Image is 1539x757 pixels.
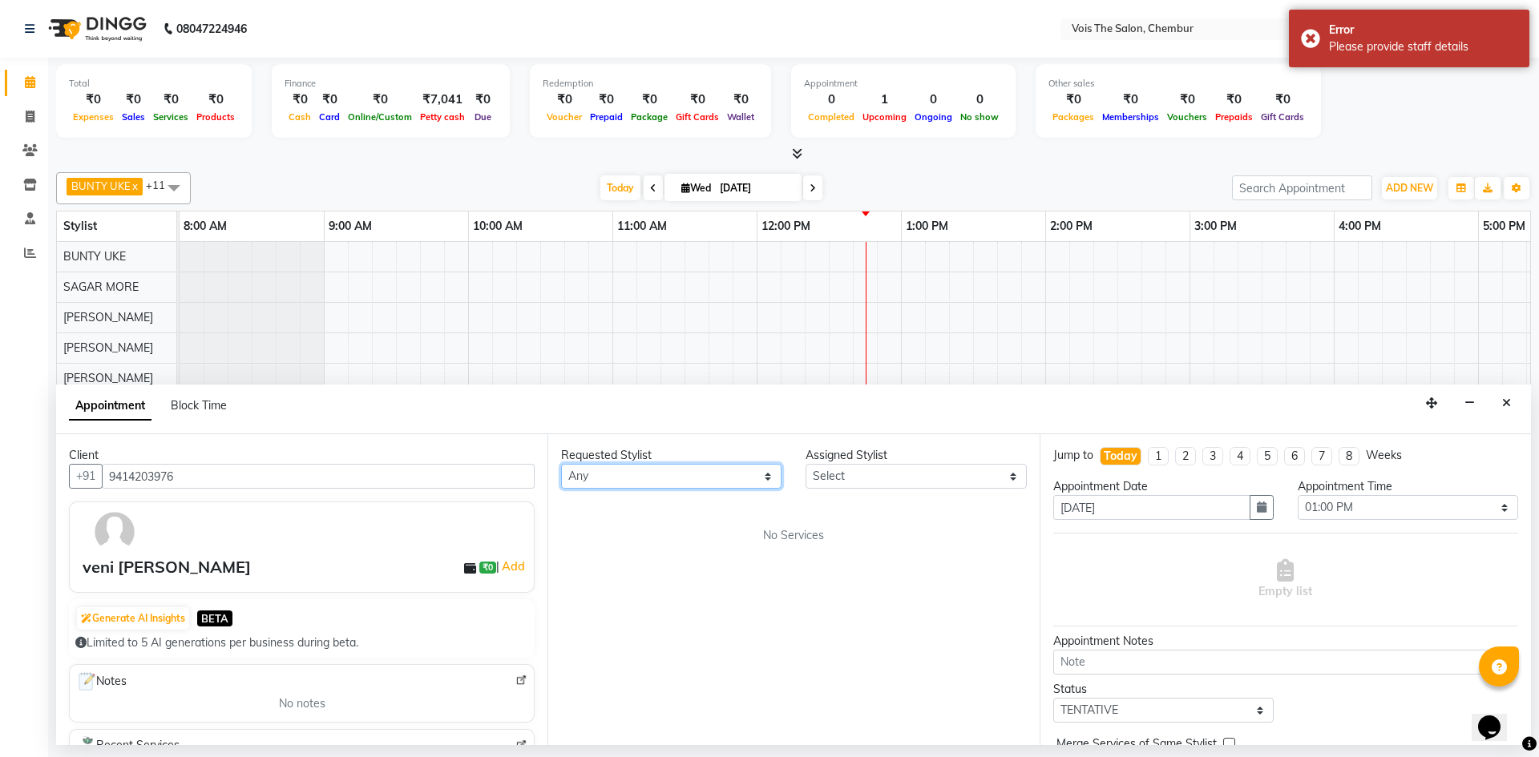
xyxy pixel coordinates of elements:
div: ₹0 [627,91,672,109]
input: yyyy-mm-dd [1053,495,1250,520]
span: [PERSON_NAME] [63,371,153,385]
span: Ongoing [911,111,956,123]
span: | [496,557,527,576]
span: [PERSON_NAME] [63,340,153,355]
span: Today [600,175,640,200]
span: Completed [804,111,858,123]
span: Recent Services [76,736,180,755]
div: ₹0 [149,91,192,109]
li: 4 [1230,447,1250,465]
button: +91 [69,464,103,489]
a: 4:00 PM [1335,215,1385,238]
span: Stylist [63,219,97,233]
li: 7 [1311,447,1332,465]
a: x [131,179,138,192]
div: ₹0 [1211,91,1257,109]
input: 2025-09-03 [715,176,795,200]
span: Block Time [171,398,227,413]
span: No Services [763,527,824,544]
span: Petty cash [416,111,469,123]
span: Sales [118,111,149,123]
li: 6 [1284,447,1305,465]
div: Redemption [543,77,758,91]
span: Wallet [723,111,758,123]
input: Search by Name/Mobile/Email/Code [102,464,535,489]
a: 2:00 PM [1046,215,1097,238]
button: Generate AI Insights [77,607,189,630]
div: Requested Stylist [561,447,782,464]
span: Packages [1048,111,1098,123]
div: ₹0 [315,91,344,109]
div: 0 [956,91,1003,109]
div: ₹0 [672,91,723,109]
div: Limited to 5 AI generations per business during beta. [75,634,528,651]
span: Voucher [543,111,586,123]
span: Empty list [1258,559,1312,600]
div: ₹0 [469,91,497,109]
div: ₹0 [586,91,627,109]
div: Total [69,77,239,91]
span: ₹0 [479,562,496,574]
span: SAGAR MORE [63,280,139,294]
div: Other sales [1048,77,1308,91]
div: ₹0 [344,91,416,109]
div: Please provide staff details [1329,38,1517,55]
span: Cash [285,111,315,123]
div: ₹0 [285,91,315,109]
div: veni [PERSON_NAME] [83,555,251,579]
div: Weeks [1366,447,1402,464]
li: 3 [1202,447,1223,465]
iframe: chat widget [1472,693,1523,741]
button: Close [1495,391,1518,416]
span: Package [627,111,672,123]
a: 10:00 AM [469,215,527,238]
a: 3:00 PM [1190,215,1241,238]
span: BETA [197,610,232,626]
div: ₹0 [1163,91,1211,109]
div: 1 [858,91,911,109]
a: 5:00 PM [1479,215,1529,238]
div: 0 [911,91,956,109]
span: Products [192,111,239,123]
div: Assigned Stylist [806,447,1026,464]
span: No notes [279,695,325,712]
div: ₹7,041 [416,91,469,109]
div: ₹0 [543,91,586,109]
div: Finance [285,77,497,91]
span: Merge Services of Same Stylist [1056,735,1217,755]
span: Vouchers [1163,111,1211,123]
span: Prepaids [1211,111,1257,123]
span: [PERSON_NAME] [63,310,153,324]
div: Appointment Notes [1053,633,1518,650]
div: Appointment [804,77,1003,91]
div: Status [1053,681,1274,698]
span: Expenses [69,111,118,123]
span: No show [956,111,1003,123]
span: Gift Cards [672,111,723,123]
span: Upcoming [858,111,911,123]
div: Appointment Date [1053,478,1274,495]
a: 9:00 AM [325,215,376,238]
span: Online/Custom [344,111,416,123]
div: Jump to [1053,447,1093,464]
div: Today [1104,448,1137,465]
span: Services [149,111,192,123]
span: ADD NEW [1386,182,1433,194]
img: logo [41,6,151,51]
span: BUNTY UKE [63,249,126,264]
div: ₹0 [1048,91,1098,109]
li: 1 [1148,447,1169,465]
span: Appointment [69,392,151,421]
span: Wed [677,182,715,194]
a: 12:00 PM [757,215,814,238]
span: Prepaid [586,111,627,123]
span: Due [471,111,495,123]
li: 2 [1175,447,1196,465]
a: Add [499,557,527,576]
span: BUNTY UKE [71,179,131,192]
input: Search Appointment [1232,175,1372,200]
button: ADD NEW [1382,177,1437,199]
div: Error [1329,22,1517,38]
div: Client [69,447,535,464]
a: 11:00 AM [613,215,671,238]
